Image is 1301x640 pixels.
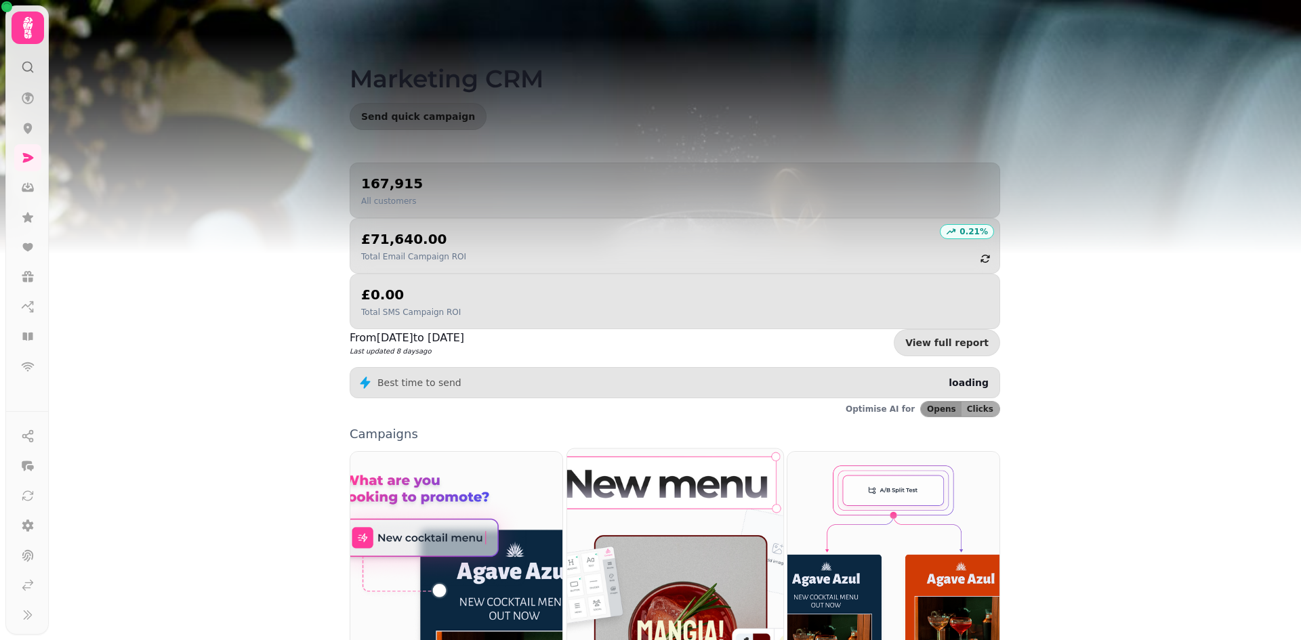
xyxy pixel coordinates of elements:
[361,251,466,262] p: Total Email Campaign ROI
[361,230,466,249] h2: £71,640.00
[962,402,999,417] button: Clicks
[350,428,1000,440] p: Campaigns
[361,174,423,193] h2: 167,915
[959,226,988,237] p: 0.21 %
[361,112,475,121] span: Send quick campaign
[927,405,956,413] span: Opens
[949,377,989,388] span: loading
[350,346,464,356] p: Last updated 8 days ago
[350,33,1000,92] h1: Marketing CRM
[894,329,1000,356] a: View full report
[846,404,915,414] p: Optimise AI for
[967,405,993,413] span: Clicks
[361,307,461,318] p: Total SMS Campaign ROI
[377,376,461,389] p: Best time to send
[350,330,464,346] p: From [DATE] to [DATE]
[974,247,997,270] button: refresh
[361,196,423,207] p: All customers
[921,402,962,417] button: Opens
[350,103,487,130] button: Send quick campaign
[361,285,461,304] h2: £0.00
